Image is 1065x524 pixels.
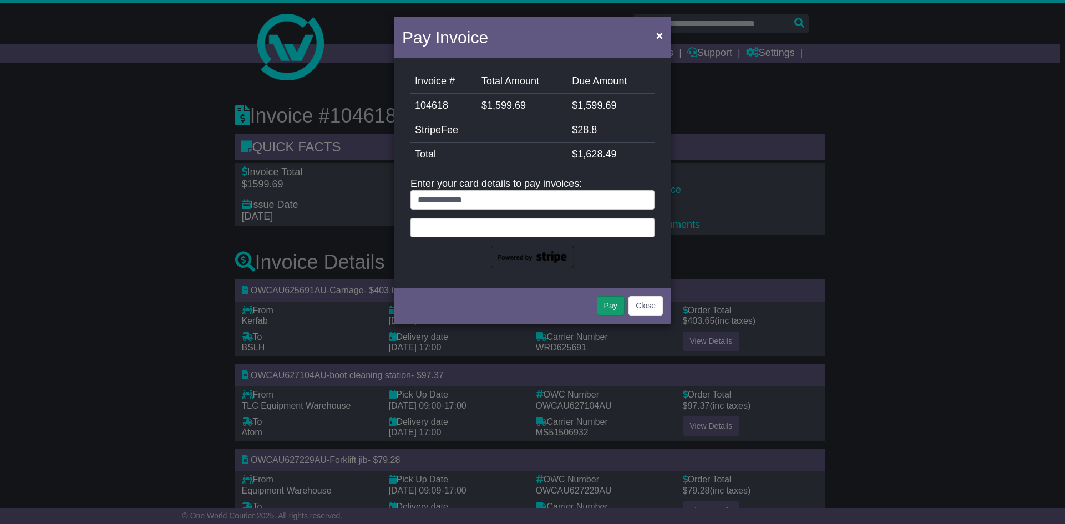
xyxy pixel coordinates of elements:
td: Invoice # [410,69,477,94]
td: $ [567,143,655,167]
td: 104618 [410,94,477,118]
button: Close [628,296,663,316]
h4: Pay Invoice [402,25,488,50]
td: StripeFee [410,118,567,143]
span: × [656,29,663,42]
span: 1,599.69 [577,100,616,111]
span: 1,599.69 [487,100,526,111]
div: Enter your card details to pay invoices: [410,178,655,268]
button: Close [651,24,668,47]
td: $ [477,94,567,118]
button: Pay [597,296,625,316]
td: Total [410,143,567,167]
iframe: Secure card payment input frame [418,222,647,231]
img: powered-by-stripe.png [491,246,574,269]
td: $ [567,94,655,118]
span: 1,628.49 [577,149,616,160]
td: Due Amount [567,69,655,94]
td: Total Amount [477,69,567,94]
td: $ [567,118,655,143]
span: 28.8 [577,124,597,135]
